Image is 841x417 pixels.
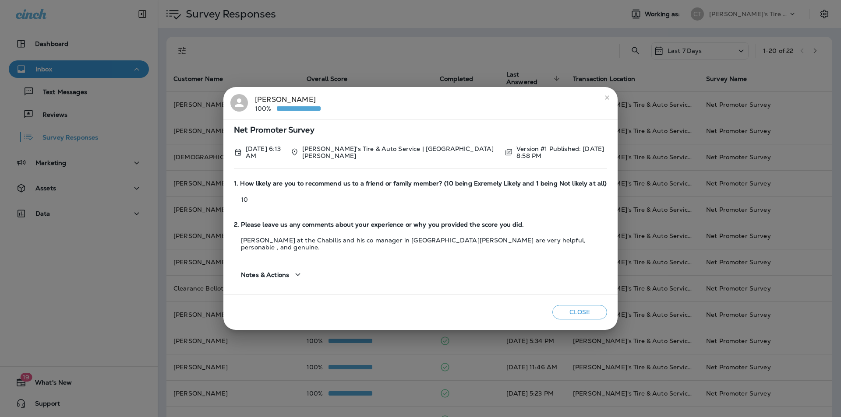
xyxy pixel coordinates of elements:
[516,145,607,159] p: Version #1 Published: [DATE] 8:58 PM
[600,91,614,105] button: close
[234,262,310,287] button: Notes & Actions
[234,221,607,228] span: 2. Please leave us any comments about your experience or why you provided the score you did.
[234,237,607,251] p: [PERSON_NAME] at the Chabills and his co manager in [GEOGRAPHIC_DATA][PERSON_NAME] are very helpf...
[246,145,283,159] p: Aug 20, 2025 6:13 AM
[234,196,607,203] p: 10
[255,105,277,112] p: 100%
[255,94,321,112] div: [PERSON_NAME]
[234,126,607,134] span: Net Promoter Survey
[552,305,607,319] button: Close
[241,271,289,279] span: Notes & Actions
[234,180,607,187] span: 1. How likely are you to recommend us to a friend or family member? (10 being Exremely Likely and...
[302,145,498,159] p: [PERSON_NAME]'s Tire & Auto Service | [GEOGRAPHIC_DATA][PERSON_NAME]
